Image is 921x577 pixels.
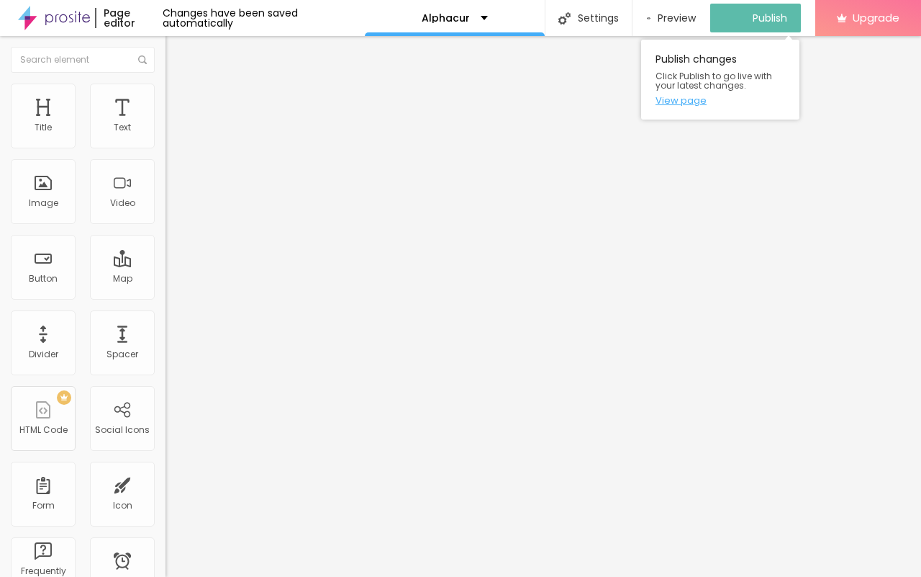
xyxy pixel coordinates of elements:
[35,122,52,133] div: Title
[29,349,58,359] div: Divider
[655,71,785,90] span: Click Publish to go live with your latest changes.
[647,12,650,24] img: view-1.svg
[95,425,150,435] div: Social Icons
[558,12,571,24] img: Icone
[165,36,921,577] iframe: Editor
[32,501,55,511] div: Form
[11,47,155,73] input: Search element
[658,12,696,24] span: Preview
[110,198,135,208] div: Video
[19,425,68,435] div: HTML Code
[114,122,131,133] div: Text
[29,198,58,208] div: Image
[853,12,899,24] span: Upgrade
[163,8,365,28] div: Changes have been saved automatically
[113,274,132,284] div: Map
[710,4,801,32] button: Publish
[422,13,470,23] p: Alphacur
[632,4,710,32] button: Preview
[655,96,785,105] a: View page
[113,501,132,511] div: Icon
[95,8,163,28] div: Page editor
[29,274,58,284] div: Button
[641,40,799,120] div: Publish changes
[138,55,147,64] img: Icone
[106,349,138,359] div: Spacer
[753,12,787,24] span: Publish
